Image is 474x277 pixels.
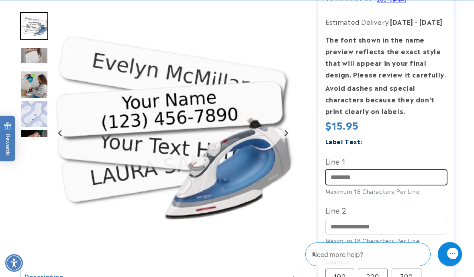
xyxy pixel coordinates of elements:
[20,129,48,157] div: Go to slide 8
[20,71,48,99] div: Go to slide 6
[20,129,48,157] img: Iron-On Labels - Label Land
[20,12,48,40] div: Go to slide 4
[20,12,48,40] img: Iron-on name labels with an iron
[325,118,359,132] span: $15.95
[20,100,48,128] img: Iron-On Labels - Label Land
[305,239,466,269] iframe: Gorgias Floating Chat
[20,100,48,128] div: Go to slide 7
[415,17,418,26] strong: -
[325,155,447,167] label: Line 1
[325,187,447,196] div: Maximum 18 Characters Per Line
[20,71,48,99] img: Iron-On Labels - Label Land
[390,17,413,26] strong: [DATE]
[325,236,447,245] div: Maximum 18 Characters Per Line
[281,128,292,138] button: Next slide
[325,35,446,79] strong: The font shown in the name preview reflects the exact style that will appear in your final design...
[55,128,66,138] button: Previous slide
[20,47,48,63] img: null
[325,83,435,116] strong: Avoid dashes and special characters because they don’t print clearly on labels.
[5,254,23,272] div: Accessibility Menu
[325,204,447,216] label: Line 2
[325,16,447,28] p: Estimated Delivery:
[419,17,443,26] strong: [DATE]
[4,122,12,156] span: Rewards
[20,41,48,69] div: Go to slide 5
[325,136,363,146] label: Label Text:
